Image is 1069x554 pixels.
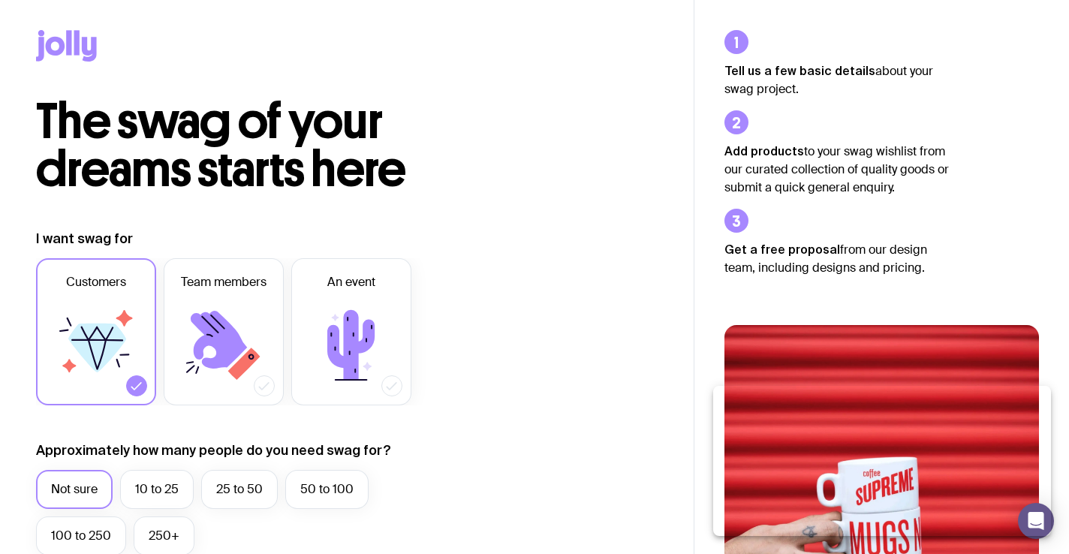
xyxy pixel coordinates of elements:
[36,92,406,199] span: The swag of your dreams starts here
[36,470,113,509] label: Not sure
[724,240,950,277] p: from our design team, including designs and pricing.
[327,273,375,291] span: An event
[120,470,194,509] label: 10 to 25
[36,441,391,459] label: Approximately how many people do you need swag for?
[724,62,950,98] p: about your swag project.
[724,64,875,77] strong: Tell us a few basic details
[724,142,950,197] p: to your swag wishlist from our curated collection of quality goods or submit a quick general enqu...
[724,242,840,256] strong: Get a free proposal
[285,470,369,509] label: 50 to 100
[181,273,266,291] span: Team members
[36,230,133,248] label: I want swag for
[66,273,126,291] span: Customers
[201,470,278,509] label: 25 to 50
[724,144,804,158] strong: Add products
